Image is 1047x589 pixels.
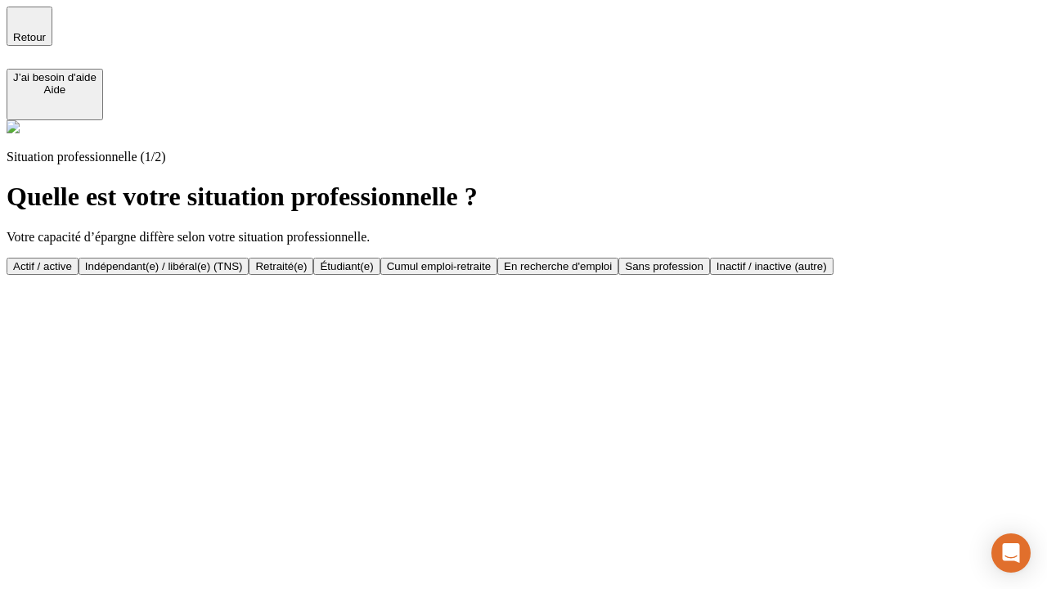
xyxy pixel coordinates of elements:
div: Aide [13,83,97,96]
div: Open Intercom Messenger [991,533,1031,573]
div: Indépendant(e) / libéral(e) (TNS) [85,260,243,272]
p: Situation professionnelle (1/2) [7,150,1040,164]
button: Retraité(e) [249,258,313,275]
button: Indépendant(e) / libéral(e) (TNS) [79,258,249,275]
div: J’ai besoin d'aide [13,71,97,83]
button: J’ai besoin d'aideAide [7,69,103,120]
button: Cumul emploi-retraite [380,258,497,275]
button: En recherche d'emploi [497,258,618,275]
button: Étudiant(e) [313,258,380,275]
div: Cumul emploi-retraite [387,260,491,272]
button: Actif / active [7,258,79,275]
div: Retraité(e) [255,260,307,272]
div: Étudiant(e) [320,260,373,272]
div: Inactif / inactive (autre) [717,260,827,272]
p: Votre capacité d’épargne diffère selon votre situation professionnelle. [7,230,1040,245]
div: Actif / active [13,260,72,272]
div: En recherche d'emploi [504,260,612,272]
span: Retour [13,31,46,43]
h1: Quelle est votre situation professionnelle ? [7,182,1040,212]
button: Retour [7,7,52,46]
img: alexis.png [7,120,20,133]
button: Inactif / inactive (autre) [710,258,834,275]
button: Sans profession [618,258,710,275]
div: Sans profession [625,260,703,272]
